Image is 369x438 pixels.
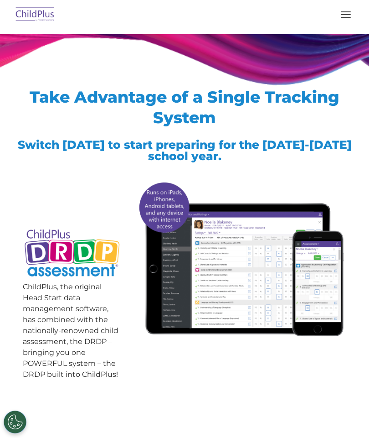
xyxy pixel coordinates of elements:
img: ChildPlus by Procare Solutions [14,4,56,26]
span: ChildPlus, the original Head Start data management software, has combined with the nationally-ren... [23,282,118,379]
button: Cookies Settings [4,411,26,433]
span: Switch [DATE] to start preparing for the [DATE]-[DATE] school year. [18,138,352,163]
img: All-devices [135,178,346,340]
span: Take Advantage of a Single Tracking System [30,87,339,127]
img: Copyright - DRDP Logo [23,224,122,284]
